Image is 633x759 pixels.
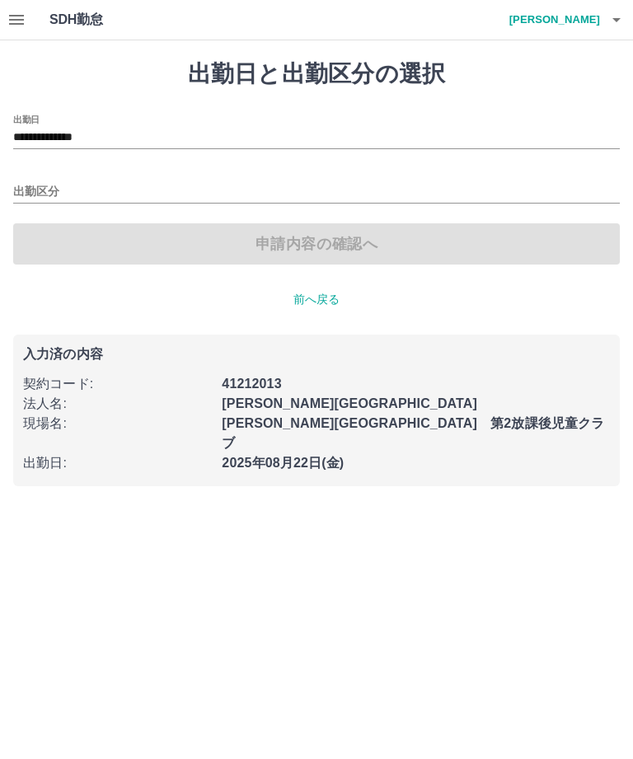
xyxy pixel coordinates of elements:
p: 契約コード : [23,374,212,394]
b: [PERSON_NAME][GEOGRAPHIC_DATA] 第2放課後児童クラブ [222,416,604,450]
p: 出勤日 : [23,453,212,473]
h1: 出勤日と出勤区分の選択 [13,60,620,88]
p: 現場名 : [23,414,212,433]
b: [PERSON_NAME][GEOGRAPHIC_DATA] [222,396,477,410]
label: 出勤日 [13,113,40,125]
p: 入力済の内容 [23,348,610,361]
p: 法人名 : [23,394,212,414]
b: 41212013 [222,377,281,391]
b: 2025年08月22日(金) [222,456,344,470]
p: 前へ戻る [13,291,620,308]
